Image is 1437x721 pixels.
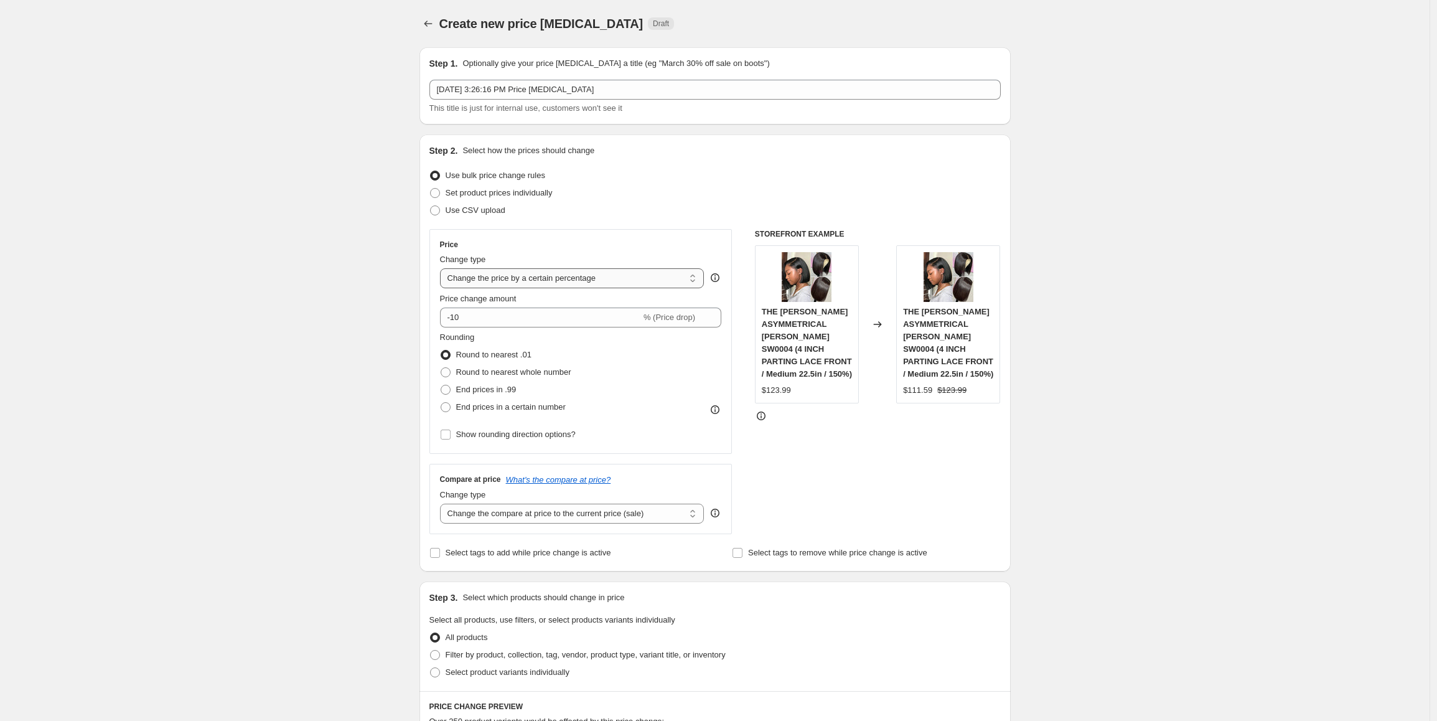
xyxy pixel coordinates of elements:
[924,252,973,302] img: the-rihanna-asymmetrical-bob-wig-sw0004-superbwigs-820_80x.jpg
[709,271,721,284] div: help
[762,307,852,379] span: THE [PERSON_NAME] ASYMMETRICAL [PERSON_NAME] SW0004 (4 INCH PARTING LACE FRONT / Medium 22.5in / ...
[782,252,831,302] img: the-rihanna-asymmetrical-bob-wig-sw0004-superbwigs-820_80x.jpg
[440,294,517,303] span: Price change amount
[440,490,486,499] span: Change type
[439,17,644,31] span: Create new price [MEDICAL_DATA]
[440,240,458,250] h3: Price
[762,384,791,397] div: $123.99
[446,667,569,677] span: Select product variants individually
[446,205,505,215] span: Use CSV upload
[755,229,1001,239] h6: STOREFRONT EXAMPLE
[456,430,576,439] span: Show rounding direction options?
[644,313,695,322] span: % (Price drop)
[440,474,501,484] h3: Compare at price
[446,650,726,659] span: Filter by product, collection, tag, vendor, product type, variant title, or inventory
[429,144,458,157] h2: Step 2.
[419,15,437,32] button: Price change jobs
[446,171,545,180] span: Use bulk price change rules
[440,308,641,328] input: -15
[456,367,571,377] span: Round to nearest whole number
[462,57,769,70] p: Optionally give your price [MEDICAL_DATA] a title (eg "March 30% off sale on boots")
[456,350,531,359] span: Round to nearest .01
[748,548,927,557] span: Select tags to remove while price change is active
[446,633,488,642] span: All products
[429,57,458,70] h2: Step 1.
[937,384,967,397] strike: $123.99
[653,19,669,29] span: Draft
[446,548,611,557] span: Select tags to add while price change is active
[446,188,553,197] span: Set product prices individually
[429,80,1001,100] input: 30% off holiday sale
[429,103,622,113] span: This title is just for internal use, customers won't see it
[456,385,517,394] span: End prices in .99
[462,144,594,157] p: Select how the prices should change
[429,591,458,604] h2: Step 3.
[462,591,624,604] p: Select which products should change in price
[440,255,486,264] span: Change type
[709,507,721,519] div: help
[440,332,475,342] span: Rounding
[903,384,932,397] div: $111.59
[456,402,566,412] span: End prices in a certain number
[903,307,993,379] span: THE [PERSON_NAME] ASYMMETRICAL [PERSON_NAME] SW0004 (4 INCH PARTING LACE FRONT / Medium 22.5in / ...
[429,702,1001,712] h6: PRICE CHANGE PREVIEW
[506,475,611,484] button: What's the compare at price?
[429,615,675,624] span: Select all products, use filters, or select products variants individually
